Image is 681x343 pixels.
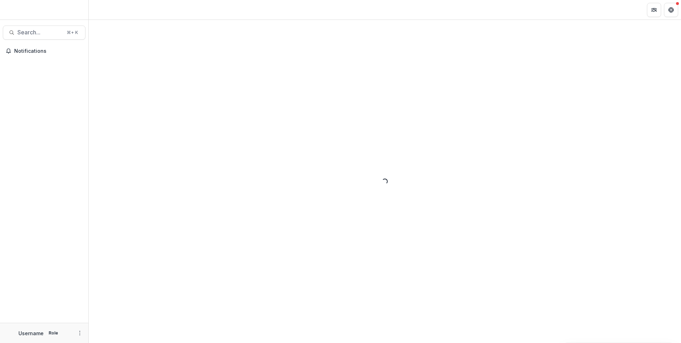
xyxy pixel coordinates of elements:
p: Username [18,330,44,337]
span: Search... [17,29,62,36]
button: Notifications [3,45,85,57]
span: Notifications [14,48,83,54]
button: Partners [647,3,661,17]
p: Role [46,330,60,336]
button: More [76,329,84,337]
button: Search... [3,26,85,40]
div: ⌘ + K [65,29,79,36]
button: Get Help [664,3,678,17]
